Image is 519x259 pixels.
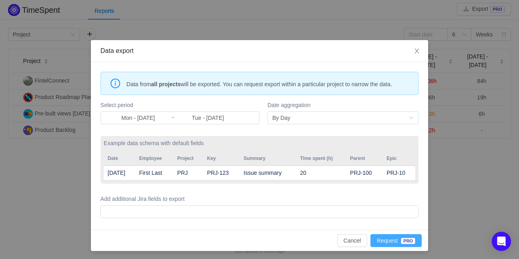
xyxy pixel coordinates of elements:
th: Project [173,152,203,166]
div: Open Intercom Messenger [492,232,511,251]
th: Date [104,152,135,166]
td: First Last [135,166,173,180]
td: [DATE] [104,166,135,180]
td: Issue summary [239,166,296,180]
td: PRJ [173,166,203,180]
th: Time spent (h) [296,152,346,166]
td: PRJ-100 [346,166,382,180]
label: Select period [101,101,259,109]
th: Epic [382,152,415,166]
td: PRJ-10 [382,166,415,180]
th: Employee [135,152,173,166]
input: End date [175,113,241,122]
button: Close [406,40,428,63]
th: Parent [346,152,382,166]
div: Data export [101,47,418,55]
td: 20 [296,166,346,180]
i: icon: down [409,115,414,121]
td: PRJ-123 [203,166,239,180]
th: Summary [239,152,296,166]
label: Add additional Jira fields to export [101,195,418,203]
label: Date aggregation [268,101,418,109]
strong: all projects [151,81,181,87]
input: Start date [105,113,171,122]
label: Example data schema with default fields [104,139,415,148]
th: Key [203,152,239,166]
button: Cancel [337,234,368,247]
i: icon: close [414,48,420,54]
span: Data from will be exported. You can request export within a particular project to narrow the data. [127,80,412,89]
div: By Day [272,112,290,124]
i: icon: info-circle [111,79,120,88]
button: RequestPRO [370,234,422,247]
